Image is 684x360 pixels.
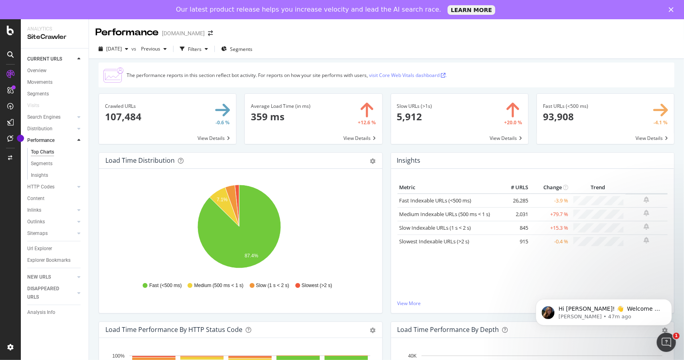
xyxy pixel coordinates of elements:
[673,333,680,339] span: 1
[31,171,48,180] div: Insights
[644,196,650,203] div: bell-plus
[302,282,332,289] span: Slowest (>2 s)
[498,221,531,235] td: 845
[448,5,495,15] a: LEARN MORE
[208,30,213,36] div: arrow-right-arrow-left
[370,328,376,333] div: gear
[657,333,676,352] iframe: Intercom live chat
[571,182,625,194] th: Trend
[397,326,499,334] div: Load Time Performance by Depth
[27,136,54,145] div: Performance
[644,237,650,243] div: bell-plus
[531,235,571,248] td: -0.4 %
[95,26,159,39] div: Performance
[95,42,131,55] button: [DATE]
[531,221,571,235] td: +15.3 %
[27,206,41,214] div: Inlinks
[27,273,75,281] a: NEW URLS
[27,67,46,75] div: Overview
[27,229,75,238] a: Sitemaps
[27,256,83,265] a: Explorer Bookmarks
[498,194,531,208] td: 26,285
[217,197,228,202] text: 7.1%
[27,136,75,145] a: Performance
[669,7,677,12] div: Close
[27,32,82,42] div: SiteCrawler
[106,45,122,52] span: 2025 Aug. 8th
[408,353,416,359] text: 40K
[27,285,75,301] a: DISAPPEARED URLS
[27,194,44,203] div: Content
[644,210,650,216] div: bell-plus
[131,45,138,52] span: vs
[27,55,75,63] a: CURRENT URLS
[397,182,498,194] th: Metric
[400,224,471,231] a: Slow Indexable URLs (1 s < 2 s)
[218,42,256,55] button: Segments
[188,46,202,53] div: Filters
[162,29,205,37] div: [DOMAIN_NAME]
[138,42,170,55] button: Previous
[27,285,68,301] div: DISAPPEARED URLS
[112,353,125,359] text: 100%
[105,156,175,164] div: Load Time Distribution
[27,273,51,281] div: NEW URLS
[27,55,62,63] div: CURRENT URLS
[31,171,83,180] a: Insights
[27,218,75,226] a: Outlinks
[400,197,472,204] a: Fast Indexable URLs (<500 ms)
[498,235,531,248] td: 915
[27,78,52,87] div: Movements
[498,207,531,221] td: 2,031
[397,300,668,307] a: View More
[27,113,61,121] div: Search Engines
[27,206,75,214] a: Inlinks
[27,90,83,98] a: Segments
[138,45,160,52] span: Previous
[27,78,83,87] a: Movements
[644,223,650,230] div: bell-plus
[105,326,242,334] div: Load Time Performance by HTTP Status Code
[27,101,47,110] a: Visits
[27,245,83,253] a: Url Explorer
[27,125,52,133] div: Distribution
[400,238,470,245] a: Slowest Indexable URLs (>2 s)
[369,72,447,79] a: visit Core Web Vitals dashboard .
[531,194,571,208] td: -3.9 %
[397,155,421,166] h4: Insights
[498,182,531,194] th: # URLS
[27,183,75,191] a: HTTP Codes
[194,282,244,289] span: Medium (500 ms < 1 s)
[27,113,75,121] a: Search Engines
[31,148,54,156] div: Top Charts
[230,46,252,53] span: Segments
[27,229,48,238] div: Sitemaps
[27,218,45,226] div: Outlinks
[370,158,376,164] div: gear
[17,135,24,142] div: Tooltip anchor
[27,67,83,75] a: Overview
[256,282,289,289] span: Slow (1 s < 2 s)
[27,90,49,98] div: Segments
[31,148,83,156] a: Top Charts
[27,194,83,203] a: Content
[27,26,82,32] div: Analytics
[105,182,373,275] svg: A chart.
[27,308,83,317] a: Analysis Info
[524,282,684,338] iframe: Intercom notifications message
[27,183,54,191] div: HTTP Codes
[149,282,182,289] span: Fast (<500 ms)
[177,42,211,55] button: Filters
[245,253,258,259] text: 87.4%
[103,67,123,83] img: CjTTJyXI.png
[31,160,83,168] a: Segments
[531,207,571,221] td: +79.7 %
[31,160,52,168] div: Segments
[27,256,71,265] div: Explorer Bookmarks
[531,182,571,194] th: Change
